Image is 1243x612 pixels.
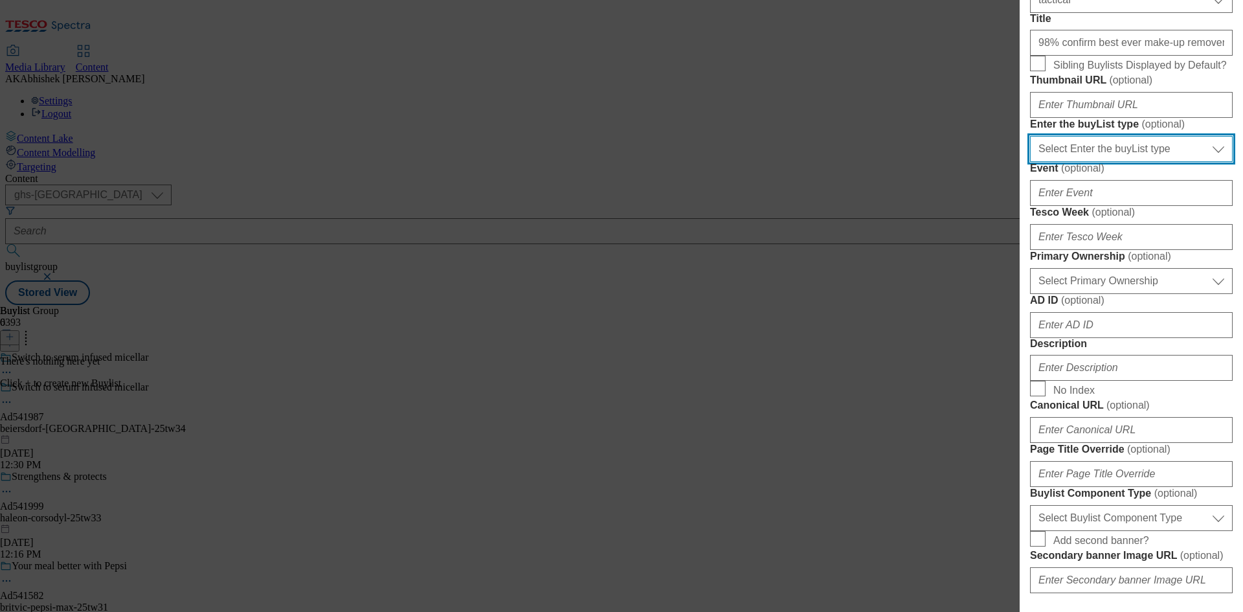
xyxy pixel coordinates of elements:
input: Enter Description [1030,355,1233,381]
span: Sibling Buylists Displayed by Default? [1053,60,1227,71]
label: Page Title Override [1030,443,1233,456]
span: Add second banner? [1053,535,1149,547]
label: Title [1030,13,1233,25]
span: ( optional ) [1109,74,1152,85]
input: Enter Event [1030,180,1233,206]
input: Enter Title [1030,30,1233,56]
span: ( optional ) [1141,119,1185,130]
label: AD ID [1030,294,1233,307]
label: Buylist Component Type [1030,487,1233,500]
label: Secondary banner Image URL [1030,549,1233,562]
input: Enter AD ID [1030,312,1233,338]
span: ( optional ) [1092,207,1135,218]
input: Enter Page Title Override [1030,461,1233,487]
span: ( optional ) [1128,251,1171,262]
label: Secondary Banner Link URL [1030,593,1233,606]
label: Primary Ownership [1030,250,1233,263]
span: ( optional ) [1106,400,1150,411]
input: Enter Canonical URL [1030,417,1233,443]
label: Canonical URL [1030,399,1233,412]
label: Description [1030,338,1233,350]
label: Thumbnail URL [1030,74,1233,87]
span: ( optional ) [1180,550,1224,561]
span: No Index [1053,385,1095,396]
span: ( optional ) [1061,295,1104,306]
input: Enter Secondary banner Image URL [1030,567,1233,593]
label: Tesco Week [1030,206,1233,219]
input: Enter Tesco Week [1030,224,1233,250]
input: Enter Thumbnail URL [1030,92,1233,118]
label: Enter the buyList type [1030,118,1233,131]
span: ( optional ) [1061,163,1104,174]
span: ( optional ) [1154,488,1198,499]
span: ( optional ) [1127,444,1170,455]
label: Event [1030,162,1233,175]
